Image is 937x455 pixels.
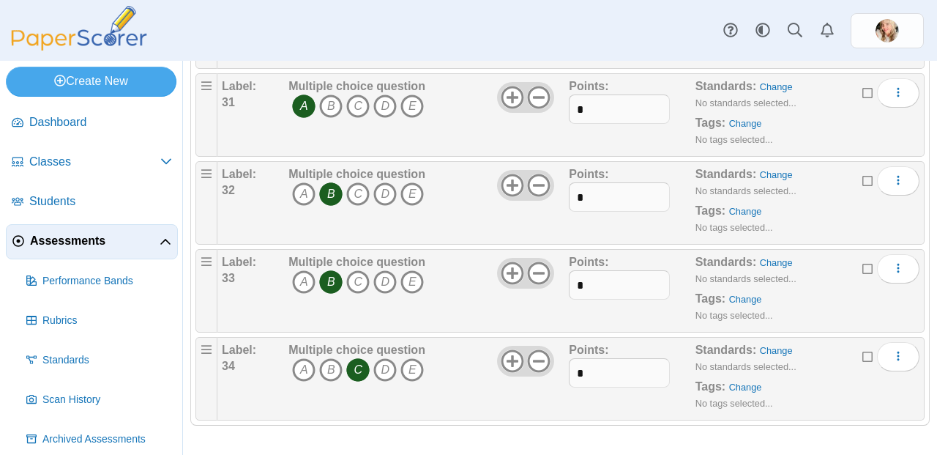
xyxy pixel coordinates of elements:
[29,154,160,170] span: Classes
[222,272,235,284] b: 33
[346,182,370,206] i: C
[695,80,757,92] b: Standards:
[20,382,178,418] a: Scan History
[569,256,608,268] b: Points:
[6,6,152,51] img: PaperScorer
[222,184,235,196] b: 32
[400,95,424,118] i: E
[695,380,725,393] b: Tags:
[695,204,725,217] b: Tags:
[222,80,256,92] b: Label:
[695,310,773,321] small: No tags selected...
[195,73,217,157] div: Drag handle
[319,270,343,294] i: B
[292,358,316,382] i: A
[20,303,178,339] a: Rubrics
[760,81,793,92] a: Change
[729,294,762,305] a: Change
[811,15,843,47] a: Alerts
[695,273,796,284] small: No standards selected...
[42,353,172,368] span: Standards
[30,233,160,249] span: Assessments
[877,78,919,108] button: More options
[695,256,757,268] b: Standards:
[195,161,217,245] div: Drag handle
[876,19,899,42] img: ps.HV3yfmwQcamTYksb
[400,358,424,382] i: E
[288,80,425,92] b: Multiple choice question
[695,185,796,196] small: No standards selected...
[288,168,425,180] b: Multiple choice question
[760,169,793,180] a: Change
[222,360,235,372] b: 34
[877,342,919,371] button: More options
[373,270,397,294] i: D
[29,193,172,210] span: Students
[569,344,608,356] b: Points:
[6,40,152,53] a: PaperScorer
[695,116,725,129] b: Tags:
[288,256,425,268] b: Multiple choice question
[876,19,899,42] span: Rachelle Friberg
[695,168,757,180] b: Standards:
[760,345,793,356] a: Change
[319,95,343,118] i: B
[695,222,773,233] small: No tags selected...
[195,249,217,333] div: Drag handle
[319,358,343,382] i: B
[569,168,608,180] b: Points:
[695,344,757,356] b: Standards:
[851,13,924,48] a: ps.HV3yfmwQcamTYksb
[877,166,919,196] button: More options
[222,168,256,180] b: Label:
[195,337,217,421] div: Drag handle
[695,398,773,409] small: No tags selected...
[373,182,397,206] i: D
[346,358,370,382] i: C
[400,182,424,206] i: E
[20,343,178,378] a: Standards
[222,344,256,356] b: Label:
[6,185,178,220] a: Students
[222,96,235,108] b: 31
[373,358,397,382] i: D
[400,270,424,294] i: E
[346,270,370,294] i: C
[42,393,172,407] span: Scan History
[42,432,172,447] span: Archived Assessments
[729,382,762,393] a: Change
[695,361,796,372] small: No standards selected...
[877,254,919,284] button: More options
[346,95,370,118] i: C
[288,344,425,356] b: Multiple choice question
[292,270,316,294] i: A
[42,274,172,289] span: Performance Bands
[292,95,316,118] i: A
[6,106,178,141] a: Dashboard
[729,206,762,217] a: Change
[695,134,773,145] small: No tags selected...
[6,67,176,96] a: Create New
[729,118,762,129] a: Change
[42,314,172,328] span: Rubrics
[292,182,316,206] i: A
[373,95,397,118] i: D
[29,114,172,130] span: Dashboard
[319,182,343,206] i: B
[695,97,796,108] small: No standards selected...
[222,256,256,268] b: Label:
[569,80,608,92] b: Points:
[760,257,793,268] a: Change
[20,264,178,299] a: Performance Bands
[6,145,178,180] a: Classes
[695,292,725,305] b: Tags:
[6,224,178,259] a: Assessments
